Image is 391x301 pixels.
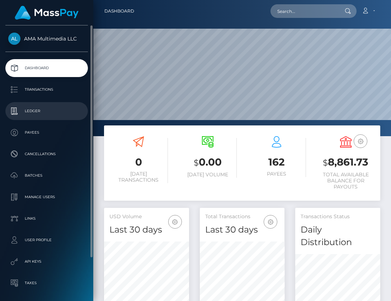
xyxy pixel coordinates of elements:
[8,63,85,73] p: Dashboard
[179,172,237,178] h6: [DATE] Volume
[109,224,184,236] h4: Last 30 days
[5,253,88,271] a: API Keys
[8,256,85,267] p: API Keys
[5,102,88,120] a: Ledger
[301,213,375,220] h5: Transactions Status
[109,155,168,169] h3: 0
[8,84,85,95] p: Transactions
[205,213,279,220] h5: Total Transactions
[194,158,199,168] small: $
[8,278,85,288] p: Taxes
[5,210,88,228] a: Links
[5,59,88,77] a: Dashboard
[248,155,306,169] h3: 162
[317,155,375,170] h3: 8,861.73
[317,172,375,190] h6: Total Available Balance for Payouts
[5,167,88,185] a: Batches
[109,171,168,183] h6: [DATE] Transactions
[8,127,85,138] p: Payees
[5,81,88,99] a: Transactions
[5,274,88,292] a: Taxes
[8,149,85,159] p: Cancellations
[8,33,20,45] img: AMA Multimedia LLC
[5,145,88,163] a: Cancellations
[8,170,85,181] p: Batches
[15,6,79,20] img: MassPay Logo
[5,124,88,142] a: Payees
[5,35,88,42] span: AMA Multimedia LLC
[5,188,88,206] a: Manage Users
[205,224,279,236] h4: Last 30 days
[270,4,338,18] input: Search...
[323,158,328,168] small: $
[301,224,375,249] h4: Daily Distribution
[248,171,306,177] h6: Payees
[8,192,85,202] p: Manage Users
[8,213,85,224] p: Links
[5,231,88,249] a: User Profile
[179,155,237,170] h3: 0.00
[8,235,85,245] p: User Profile
[104,4,134,19] a: Dashboard
[8,106,85,116] p: Ledger
[109,213,184,220] h5: USD Volume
